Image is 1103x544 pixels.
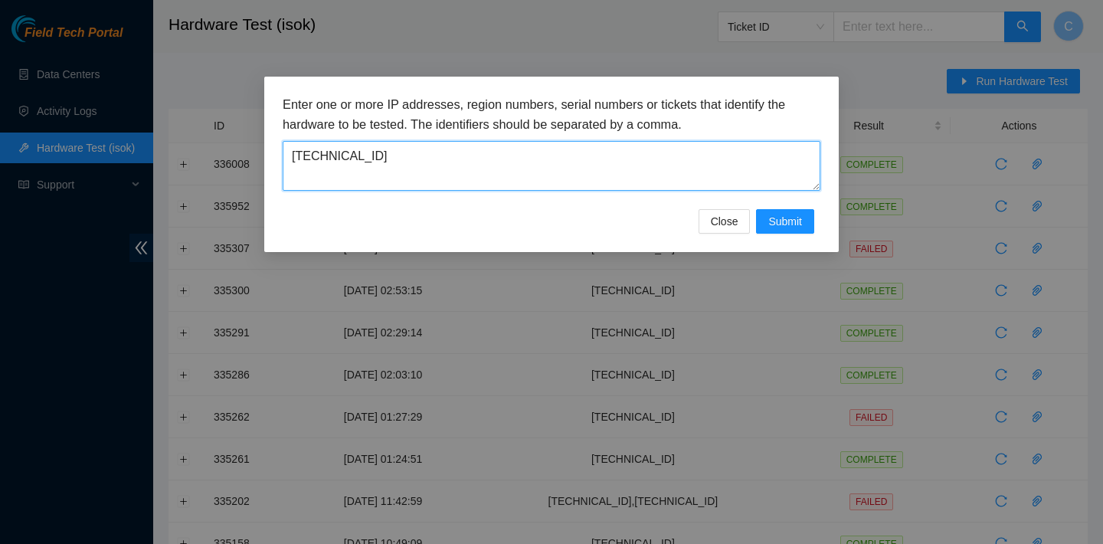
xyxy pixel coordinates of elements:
h3: Enter one or more IP addresses, region numbers, serial numbers or tickets that identify the hardw... [283,95,820,134]
button: Submit [756,209,814,234]
button: Close [699,209,751,234]
textarea: [TECHNICAL_ID] [283,141,820,191]
span: Submit [768,213,802,230]
span: Close [711,213,738,230]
